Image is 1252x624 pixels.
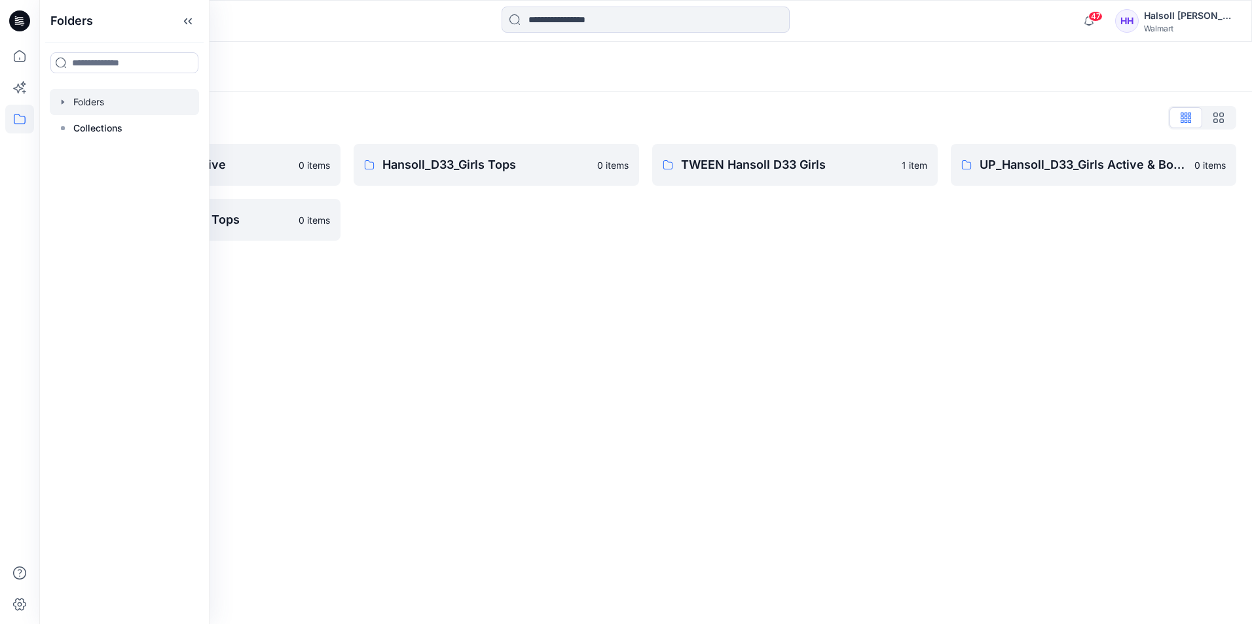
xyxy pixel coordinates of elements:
a: UP_Hansoll_D33_Girls Active & Bottoms0 items [951,144,1236,186]
div: Walmart [1144,24,1236,33]
p: TWEEN Hansoll D33 Girls [681,156,894,174]
p: 1 item [902,158,927,172]
div: Halsoll [PERSON_NAME] Girls Design Team [1144,8,1236,24]
p: 0 items [299,213,330,227]
p: Hansoll_D33_Girls Tops [382,156,589,174]
p: UP_Hansoll_D33_Girls Active & Bottoms [980,156,1187,174]
p: 0 items [1194,158,1226,172]
a: Hansoll_D33_Girls Tops0 items [354,144,639,186]
a: TWEEN Hansoll D33 Girls1 item [652,144,938,186]
p: 0 items [299,158,330,172]
p: 0 items [597,158,629,172]
div: HH [1115,9,1139,33]
p: Collections [73,120,122,136]
span: 47 [1088,11,1103,22]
